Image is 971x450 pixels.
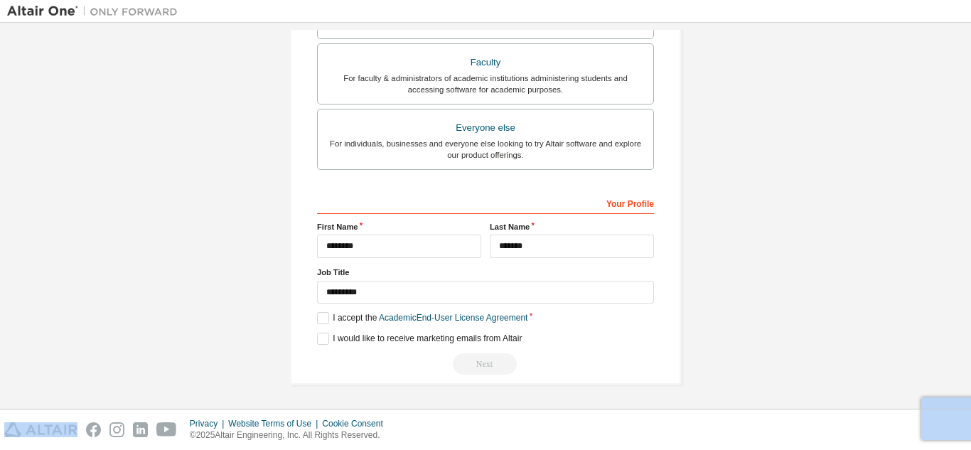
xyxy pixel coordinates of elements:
img: instagram.svg [109,422,124,437]
label: First Name [317,221,481,232]
div: You need to provide your academic email [317,353,654,375]
div: For faculty & administrators of academic institutions administering students and accessing softwa... [326,73,645,95]
div: Faculty [326,53,645,73]
div: Cookie Consent [322,418,391,429]
label: I would like to receive marketing emails from Altair [317,333,522,345]
label: Job Title [317,267,654,278]
label: Last Name [490,221,654,232]
img: Altair One [7,4,185,18]
img: linkedin.svg [133,422,148,437]
p: © 2025 Altair Engineering, Inc. All Rights Reserved. [190,429,392,441]
img: altair_logo.svg [4,422,77,437]
div: Your Profile [317,191,654,214]
div: Website Terms of Use [228,418,322,429]
label: I accept the [317,312,527,324]
a: Academic End-User License Agreement [379,313,527,323]
div: Everyone else [326,118,645,138]
img: youtube.svg [156,422,177,437]
div: For individuals, businesses and everyone else looking to try Altair software and explore our prod... [326,138,645,161]
img: facebook.svg [86,422,101,437]
div: Privacy [190,418,228,429]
